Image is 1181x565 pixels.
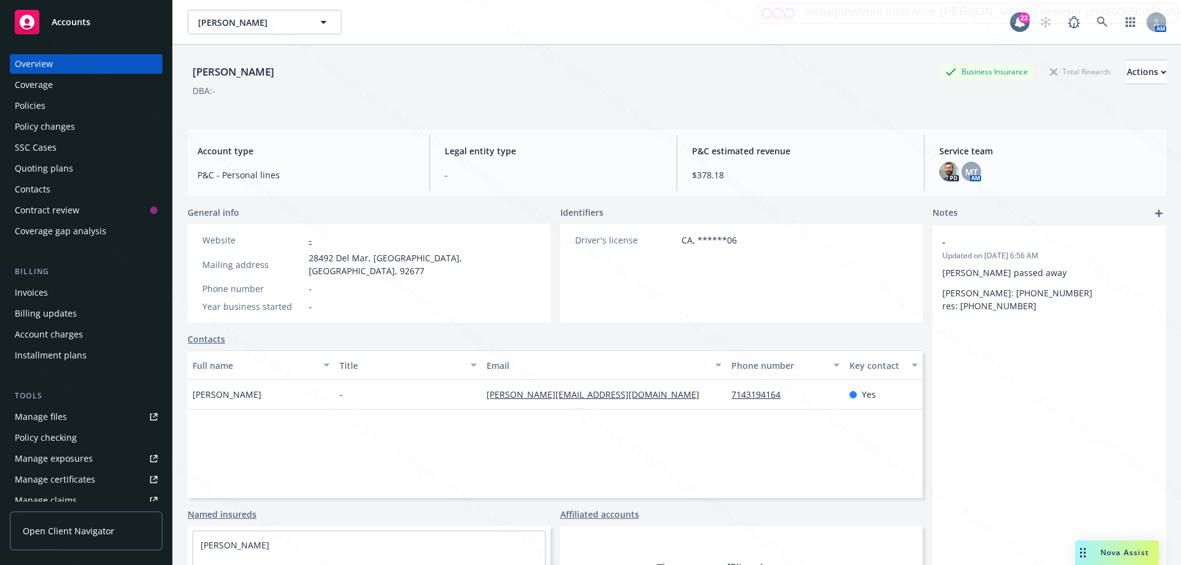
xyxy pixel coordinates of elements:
div: 22 [1019,12,1030,23]
span: Accounts [52,17,90,27]
a: SSC Cases [10,138,162,157]
button: Phone number [726,350,844,380]
a: Named insureds [188,508,256,521]
a: Coverage [10,75,162,95]
span: $378.18 [692,168,909,181]
span: Legal entity type [445,144,662,157]
span: Service team [939,144,1156,157]
div: Installment plans [15,346,87,365]
a: Coverage gap analysis [10,221,162,241]
span: Notes [932,206,958,221]
div: Overview [15,54,53,74]
span: Yes [862,388,876,401]
a: Manage claims [10,491,162,510]
span: Updated on [DATE] 6:56 AM [942,250,1156,261]
a: Contacts [188,333,225,346]
a: Account charges [10,325,162,344]
span: - [340,388,343,401]
a: Billing updates [10,304,162,323]
div: Quoting plans [15,159,73,178]
div: Mailing address [202,258,304,271]
div: Manage claims [15,491,77,510]
button: Full name [188,350,335,380]
a: Contract review [10,200,162,220]
div: Billing [10,266,162,278]
div: Invoices [15,283,48,302]
div: Business Insurance [939,64,1034,79]
a: Accounts [10,5,162,39]
span: P&C estimated revenue [692,144,909,157]
a: [PERSON_NAME][EMAIL_ADDRESS][DOMAIN_NAME] [487,389,709,400]
span: 28492 Del Mar, [GEOGRAPHIC_DATA], [GEOGRAPHIC_DATA], 92677 [309,251,536,277]
div: Account charges [15,325,83,344]
span: P&C - Personal lines [197,168,415,181]
div: Tools [10,390,162,402]
div: Coverage [15,75,53,95]
a: Manage exposures [10,449,162,468]
span: Nova Assist [1100,547,1149,558]
p: [PERSON_NAME]: [PHONE_NUMBER] res: [PHONE_NUMBER] [942,286,1156,312]
a: Switch app [1118,10,1143,34]
div: Policy checking [15,428,77,448]
a: Start snowing [1033,10,1058,34]
div: Billing updates [15,304,77,323]
div: Website [202,234,304,247]
div: Coverage gap analysis [15,221,106,241]
div: Driver's license [575,234,677,247]
a: Report a Bug [1062,10,1086,34]
a: Policy changes [10,117,162,136]
span: Open Client Navigator [23,524,114,537]
span: Identifiers [560,206,603,219]
a: Manage certificates [10,470,162,489]
div: Drag to move [1075,540,1091,565]
div: Year business started [202,300,304,313]
span: Account type [197,144,415,157]
div: Policies [15,96,46,116]
a: Overview [10,54,162,74]
div: Manage certificates [15,470,95,489]
div: Phone number [731,359,825,372]
p: [PERSON_NAME] passed away [942,266,1156,279]
div: Policy changes [15,117,75,136]
div: Contacts [15,180,50,199]
a: Contacts [10,180,162,199]
div: Email [487,359,708,372]
span: [PERSON_NAME] [198,16,304,29]
a: [PERSON_NAME] [201,539,269,551]
div: Phone number [202,282,304,295]
a: Affiliated accounts [560,508,639,521]
a: Policy checking [10,428,162,448]
div: -Updated on [DATE] 6:56 AM[PERSON_NAME] passed away[PERSON_NAME]: [PHONE_NUMBER] res: [PHONE_NUMBER] [932,226,1166,322]
img: photo [939,162,959,181]
span: - [309,300,312,313]
a: add [1151,206,1166,221]
a: 7143194164 [731,389,790,400]
div: Contract review [15,200,79,220]
a: - [309,234,312,246]
a: Manage files [10,407,162,427]
div: Total Rewards [1044,64,1117,79]
a: Search [1090,10,1115,34]
div: SSC Cases [15,138,57,157]
span: - [309,282,312,295]
a: Quoting plans [10,159,162,178]
button: Nova Assist [1075,540,1159,565]
a: Installment plans [10,346,162,365]
div: Manage files [15,407,67,427]
a: Invoices [10,283,162,302]
button: Email [482,350,726,380]
span: - [942,235,1124,248]
button: Title [335,350,482,380]
div: Title [340,359,463,372]
span: General info [188,206,239,219]
div: DBA: - [193,84,215,97]
button: Key contact [845,350,923,380]
div: Manage exposures [15,449,93,468]
button: Actions [1127,60,1166,84]
div: [PERSON_NAME] [188,64,279,80]
span: [PERSON_NAME] [193,388,261,401]
div: Full name [193,359,316,372]
a: Policies [10,96,162,116]
div: Key contact [849,359,904,372]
